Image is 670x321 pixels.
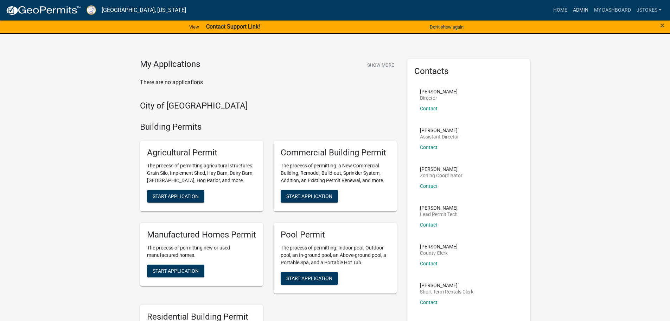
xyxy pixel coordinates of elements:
a: Contact [420,144,438,150]
p: [PERSON_NAME] [420,244,458,249]
h5: Manufactured Homes Permit [147,230,256,240]
p: [PERSON_NAME] [420,283,473,288]
p: [PERSON_NAME] [420,128,459,133]
a: [GEOGRAPHIC_DATA], [US_STATE] [102,4,186,16]
a: View [186,21,202,33]
span: Start Application [286,275,332,281]
a: Home [550,4,570,17]
strong: Contact Support Link! [206,23,260,30]
h5: Agricultural Permit [147,148,256,158]
a: Contact [420,183,438,189]
a: jstokes [634,4,664,17]
p: There are no applications [140,78,397,87]
h5: Pool Permit [281,230,390,240]
button: Start Application [147,265,204,277]
a: My Dashboard [591,4,634,17]
p: Assistant Director [420,134,459,139]
p: Director [420,95,458,100]
button: Don't show again [427,21,466,33]
p: The process of permitting new or used manufactured homes. [147,244,256,259]
h5: Commercial Building Permit [281,148,390,158]
span: × [660,20,665,30]
p: The process of permitting agricultural structures: Grain Silo, Implement Shed, Hay Barn, Dairy Ba... [147,162,256,184]
h4: City of [GEOGRAPHIC_DATA] [140,101,397,111]
a: Contact [420,106,438,111]
p: Lead Permit Tech [420,212,458,217]
p: [PERSON_NAME] [420,167,462,172]
span: Start Application [153,193,199,199]
span: Start Application [286,193,332,199]
h4: My Applications [140,59,200,70]
img: Putnam County, Georgia [87,5,96,15]
p: The process of permitting: a New Commercial Building, Remodel, Build-out, Sprinkler System, Addit... [281,162,390,184]
button: Start Application [281,272,338,285]
span: Start Application [153,268,199,273]
p: Short Term Rentals Clerk [420,289,473,294]
p: The process of permitting: Indoor pool, Outdoor pool, an In-ground pool, an Above-ground pool, a ... [281,244,390,266]
button: Start Application [147,190,204,203]
a: Contact [420,261,438,266]
p: [PERSON_NAME] [420,205,458,210]
a: Admin [570,4,591,17]
p: [PERSON_NAME] [420,89,458,94]
button: Close [660,21,665,30]
p: Zoning Coordinator [420,173,462,178]
button: Start Application [281,190,338,203]
h4: Building Permits [140,122,397,132]
h5: Contacts [414,66,523,76]
p: County Clerk [420,251,458,255]
a: Contact [420,222,438,228]
a: Contact [420,300,438,305]
button: Show More [364,59,397,71]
